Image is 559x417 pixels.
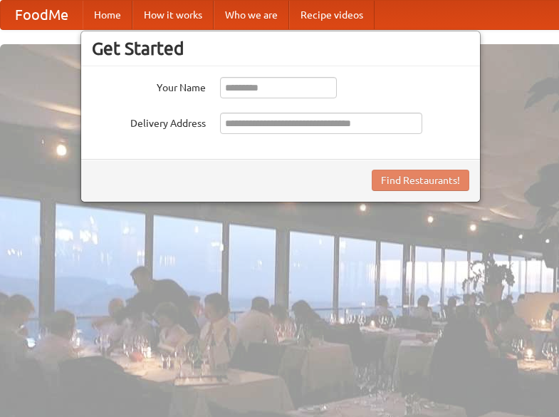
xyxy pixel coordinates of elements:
[214,1,289,29] a: Who we are
[83,1,132,29] a: Home
[132,1,214,29] a: How it works
[92,77,206,95] label: Your Name
[92,113,206,130] label: Delivery Address
[372,170,469,191] button: Find Restaurants!
[1,1,83,29] a: FoodMe
[92,38,469,59] h3: Get Started
[289,1,375,29] a: Recipe videos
